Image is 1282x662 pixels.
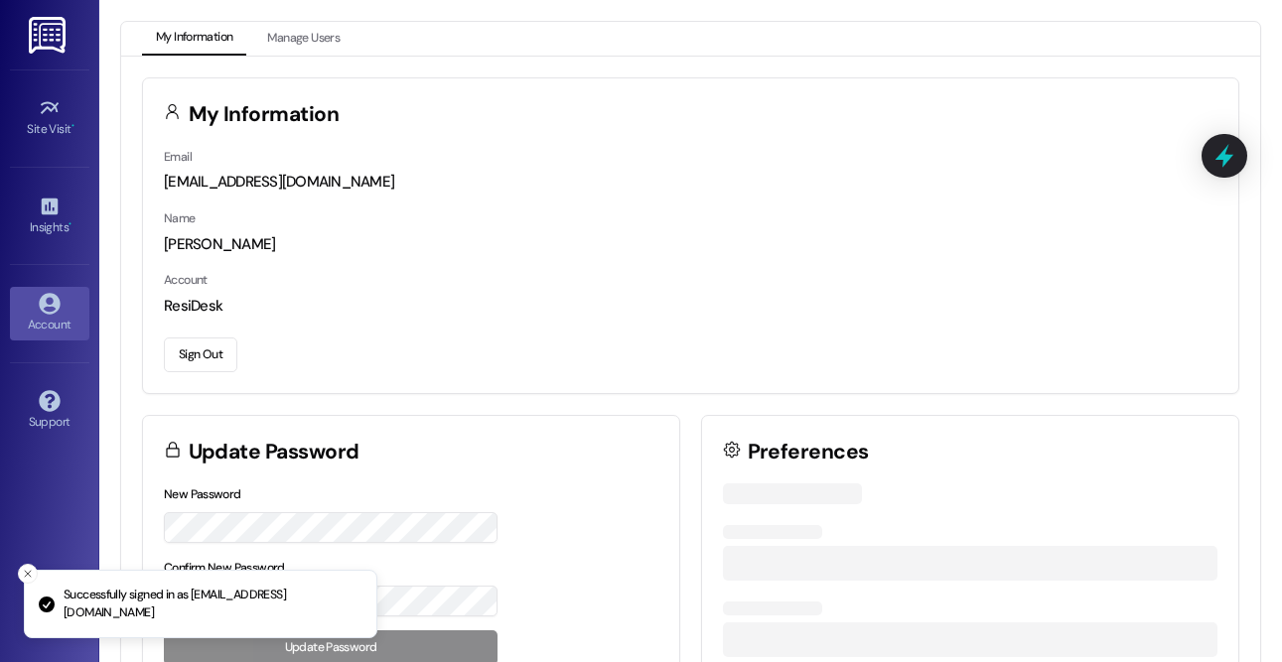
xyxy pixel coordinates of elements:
[164,296,1217,317] div: ResiDesk
[29,17,70,54] img: ResiDesk Logo
[164,234,1217,255] div: [PERSON_NAME]
[253,22,354,56] button: Manage Users
[64,587,360,621] p: Successfully signed in as [EMAIL_ADDRESS][DOMAIN_NAME]
[164,486,241,502] label: New Password
[71,119,74,133] span: •
[164,149,192,165] label: Email
[748,442,869,463] h3: Preferences
[164,272,208,288] label: Account
[10,384,89,438] a: Support
[10,91,89,145] a: Site Visit •
[142,22,246,56] button: My Information
[10,287,89,340] a: Account
[189,104,340,125] h3: My Information
[18,564,38,584] button: Close toast
[164,172,1217,193] div: [EMAIL_ADDRESS][DOMAIN_NAME]
[10,190,89,243] a: Insights •
[69,217,71,231] span: •
[164,337,237,372] button: Sign Out
[189,442,359,463] h3: Update Password
[164,210,196,226] label: Name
